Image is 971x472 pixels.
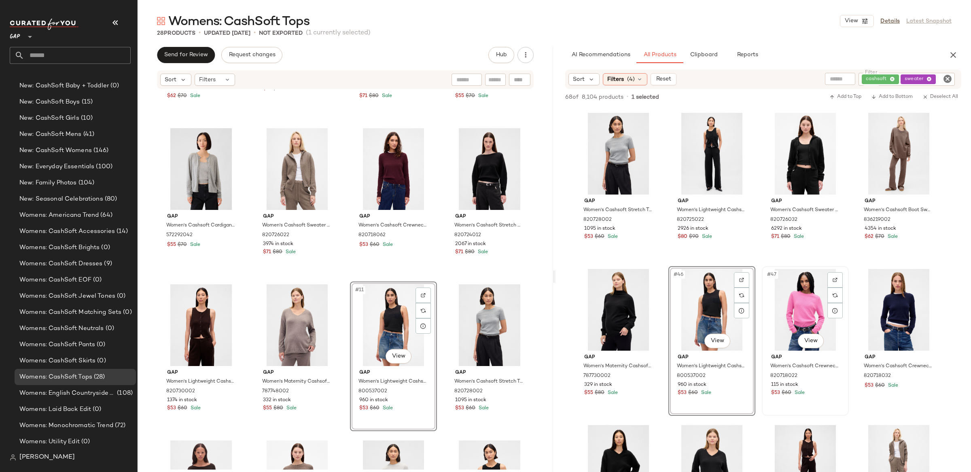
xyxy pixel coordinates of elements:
[710,338,724,344] span: View
[565,93,579,102] span: 68 of
[115,227,128,236] span: (14)
[578,269,659,351] img: cn60250222.jpg
[19,211,99,220] span: Womens: Americana Trend
[943,74,952,84] i: Clear Filter
[167,405,176,412] span: $53
[19,227,115,236] span: Womens: CashSoft Accessories
[421,293,426,298] img: svg%3e
[157,47,215,63] button: Send for Review
[677,363,745,370] span: Women's Lightweight Cashsoft Crop Tank Top by Gap Black Petite Size S
[113,421,126,430] span: (72)
[766,271,778,279] span: #47
[421,308,426,313] img: svg%3e
[826,92,865,102] button: Add to Top
[455,397,486,404] span: 1095 in stock
[164,52,208,58] span: Send for Review
[583,363,652,370] span: Women's Maternity Cashsoft Turtleneck Sweater by Gap Black Size S
[454,222,523,229] span: Women's Cashsoft Stretch Lantern-Sleeve Crop Sweater by Gap Black Size L
[273,405,283,412] span: $80
[643,52,676,58] span: All Products
[10,19,78,30] img: cfy_white_logo.C9jOOHJF.svg
[103,195,117,204] span: (80)
[262,378,331,385] span: Women's Maternity Cashsoft V-Neck Sweater by Gap Toasted Almond Brown Size S
[358,222,427,229] span: Women's Cashsoft Crewneck Sweater by Gap Tuscan Red Size XXL
[19,340,95,349] span: Womens: CashSoft Pants
[771,381,798,389] span: 115 in stock
[833,293,837,298] img: svg%3e
[496,52,507,58] span: Hub
[19,421,113,430] span: Womens: Monochromatic Trend
[595,233,604,241] span: $60
[771,354,840,361] span: Gap
[109,81,119,91] span: (0)
[677,373,706,380] span: 800537002
[840,15,874,27] button: View
[285,406,297,411] span: Sale
[455,249,463,256] span: $71
[19,195,103,204] span: New: Seasonal Celebrations
[781,233,791,241] span: $80
[573,75,585,84] span: Sort
[19,405,91,414] span: Womens: Laid Back Edit
[584,198,653,205] span: Gap
[157,29,195,38] div: Products
[627,93,628,101] span: •
[689,52,717,58] span: Clipboard
[165,76,176,84] span: Sort
[864,373,891,380] span: 820718032
[583,216,612,224] span: 820728002
[858,113,939,195] img: cn59937161.jpg
[765,113,846,195] img: cn59808242.jpg
[157,17,165,25] img: svg%3e
[700,234,712,239] span: Sale
[476,250,488,255] span: Sale
[189,406,201,411] span: Sale
[167,241,176,249] span: $55
[19,324,104,333] span: Womens: CashSoft Neutrals
[655,76,671,83] span: Reset
[736,52,758,58] span: Reports
[157,30,164,36] span: 28
[765,269,846,351] img: cn60586320.jpg
[606,234,618,239] span: Sale
[866,76,890,83] span: cashsoft
[10,454,16,461] img: svg%3e
[92,373,105,382] span: (28)
[82,130,95,139] span: (41)
[221,47,282,63] button: Request changes
[793,390,805,396] span: Sale
[94,162,112,171] span: (100)
[19,292,115,301] span: Womens: CashSoft Jewel Tones
[865,225,896,233] span: 4354 in stock
[167,397,197,404] span: 1374 in stock
[19,356,95,366] span: Womens: CashSoft Skirts
[359,213,428,220] span: Gap
[380,93,392,99] span: Sale
[359,241,368,249] span: $53
[263,397,291,404] span: 332 in stock
[875,233,884,241] span: $70
[19,178,77,188] span: New: Family Photos
[678,233,687,241] span: $80
[161,284,242,366] img: cn60216752.jpg
[257,128,338,210] img: cn59935993.jpg
[865,198,933,205] span: Gap
[19,81,109,91] span: New: CashSoft Baby + Toddler
[905,76,926,83] span: sweater
[871,94,913,100] span: Add to Bottom
[358,388,387,395] span: 800537002
[865,382,873,389] span: $53
[782,389,791,397] span: $60
[19,146,92,155] span: New: CashSoft Womens
[798,334,824,348] button: View
[607,75,624,84] span: Filters
[263,249,271,256] span: $71
[651,73,676,85] button: Reset
[868,92,916,102] button: Add to Bottom
[370,241,379,249] span: $60
[19,437,80,447] span: Womens: Utility Edit
[449,128,530,210] img: cn60153164.jpg
[189,242,200,248] span: Sale
[19,243,100,252] span: Womens: CashSoft Brights
[353,128,434,210] img: cn60012269.jpg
